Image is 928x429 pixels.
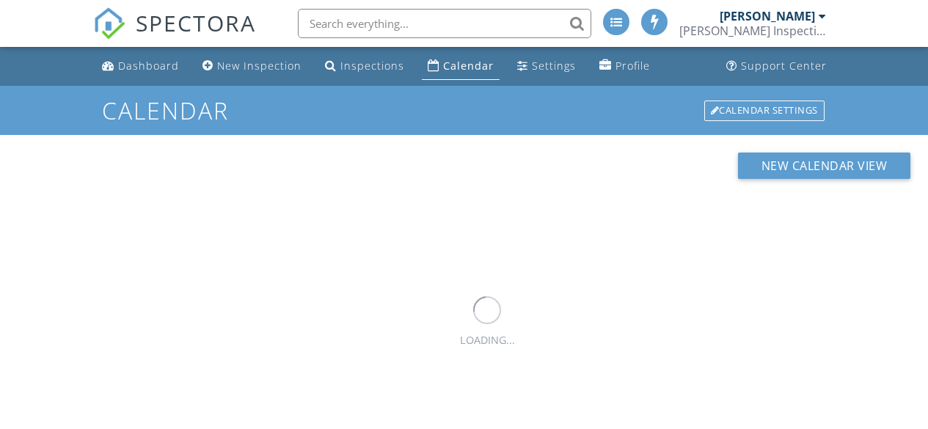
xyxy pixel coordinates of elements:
[340,59,404,73] div: Inspections
[460,332,515,348] div: LOADING...
[93,20,256,51] a: SPECTORA
[615,59,650,73] div: Profile
[217,59,302,73] div: New Inspection
[532,59,576,73] div: Settings
[93,7,125,40] img: The Best Home Inspection Software - Spectora
[738,153,911,179] button: New Calendar View
[319,53,410,80] a: Inspections
[593,53,656,80] a: Profile
[511,53,582,80] a: Settings
[118,59,179,73] div: Dashboard
[720,53,833,80] a: Support Center
[197,53,307,80] a: New Inspection
[443,59,494,73] div: Calendar
[298,9,591,38] input: Search everything...
[422,53,500,80] a: Calendar
[703,99,826,122] a: Calendar Settings
[704,100,825,121] div: Calendar Settings
[720,9,815,23] div: [PERSON_NAME]
[679,23,826,38] div: Dana Inspection Services, Inc.
[96,53,185,80] a: Dashboard
[741,59,827,73] div: Support Center
[136,7,256,38] span: SPECTORA
[102,98,825,123] h1: Calendar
